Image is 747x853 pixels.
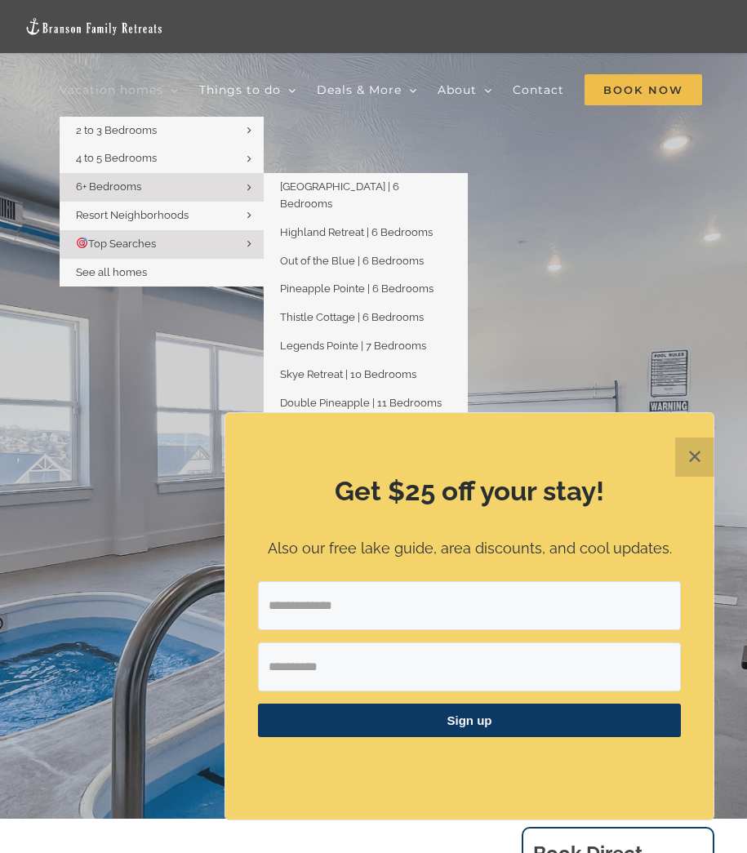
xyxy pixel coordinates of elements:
span: Things to do [199,84,281,96]
button: Close [675,438,714,477]
span: Highland Retreat | 6 Bedrooms [280,226,433,238]
a: [GEOGRAPHIC_DATA] | 6 Bedrooms [264,173,468,219]
a: 6+ Bedrooms [60,173,264,202]
a: Skye Retreat | 10 Bedrooms [264,361,468,389]
nav: Main Menu Sticky [60,64,723,117]
span: Book Now [585,74,702,105]
span: About [438,84,477,96]
a: Things to do [199,64,296,117]
span: Resort Neighborhoods [76,209,189,221]
input: Email Address [258,581,681,630]
a: Deals & More [317,64,417,117]
a: Resort Neighborhoods [60,202,264,230]
span: 4 to 5 Bedrooms [76,152,157,164]
span: Contact [513,84,564,96]
img: Branson Family Retreats Logo [24,17,163,36]
a: Out of the Blue | 6 Bedrooms [264,247,468,276]
a: Highland Retreat | 6 Bedrooms [264,219,468,247]
p: ​ [258,757,681,775]
a: 4 to 5 Bedrooms [60,144,264,173]
span: Pineapple Pointe | 6 Bedrooms [280,282,434,295]
span: 2 to 3 Bedrooms [76,124,157,136]
a: About [438,64,492,117]
a: Contact [513,64,564,117]
span: Out of the Blue | 6 Bedrooms [280,255,424,267]
span: [GEOGRAPHIC_DATA] | 6 Bedrooms [280,180,399,210]
a: Book Now [585,64,702,117]
span: See all homes [76,266,147,278]
span: Vacation homes [60,84,163,96]
a: 2 to 3 Bedrooms [60,117,264,145]
button: Sign up [258,704,681,737]
a: Legends Pointe | 7 Bedrooms [264,332,468,361]
span: Deals & More [317,84,402,96]
input: First Name [258,642,681,691]
h2: Get $25 off your stay! [258,473,681,510]
span: 6+ Bedrooms [76,180,141,193]
h1: PRIVATE POOL [260,401,487,535]
span: Thistle Cottage | 6 Bedrooms [280,311,424,323]
a: Thistle Cottage | 6 Bedrooms [264,304,468,332]
span: Skye Retreat | 10 Bedrooms [280,368,416,380]
a: Pineapple Pointe | 6 Bedrooms [264,275,468,304]
span: Top Searches [76,238,156,250]
a: Double Pineapple | 11 Bedrooms [264,389,468,418]
img: 🎯 [77,238,87,248]
span: Double Pineapple | 11 Bedrooms [280,397,442,409]
a: 🎯Top Searches [60,230,264,259]
span: Legends Pointe | 7 Bedrooms [280,340,426,352]
p: Also our free lake guide, area discounts, and cool updates. [258,537,681,561]
a: Vacation homes [60,64,179,117]
a: See all homes [60,259,264,287]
